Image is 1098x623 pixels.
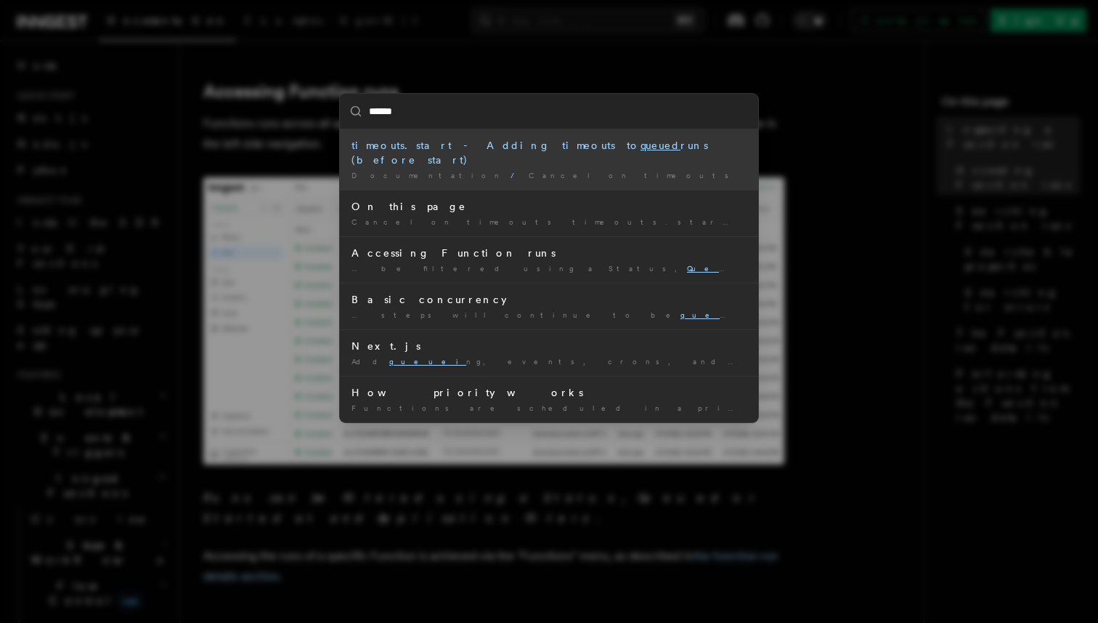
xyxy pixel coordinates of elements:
[351,138,747,167] div: timeouts.start - Adding timeouts to runs (before start)
[351,292,747,307] div: Basic concurrency
[640,140,680,151] mark: queued
[351,403,747,414] div: Functions are scheduled in a priority based on the …
[351,246,747,260] div: Accessing Function runs
[389,357,466,366] mark: queuei
[351,263,747,274] div: … be filtered using a Status, or Started at and …
[351,356,747,367] div: Add ng, events, crons, and step functions to your Next …
[680,310,764,319] mark: queued
[351,199,747,214] div: On this page
[529,171,737,180] span: Cancel on timeouts
[351,217,747,228] div: Cancel on timeouts timeouts.start - Adding timeouts to runs …
[351,310,747,321] div: … steps will continue to be and create a backlog …
[351,385,747,400] div: How priority works
[687,264,763,273] mark: Queued
[351,171,505,180] span: Documentation
[351,339,747,353] div: Next.js
[511,171,523,180] span: /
